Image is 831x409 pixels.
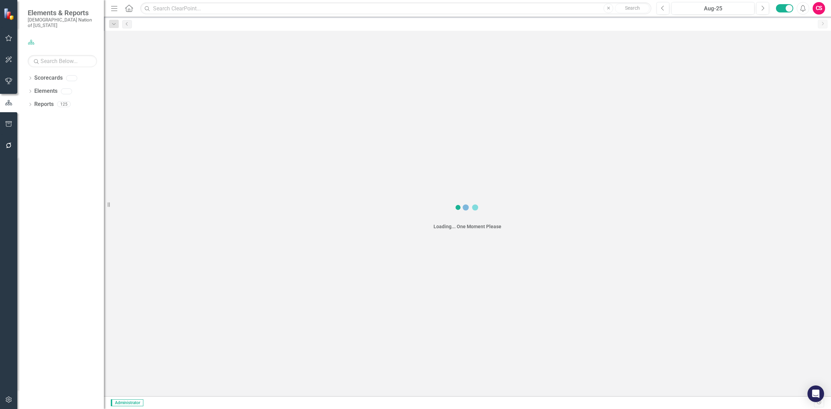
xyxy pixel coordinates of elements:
input: Search Below... [28,55,97,67]
img: ClearPoint Strategy [3,8,16,20]
div: Loading... One Moment Please [434,223,501,230]
button: Search [615,3,650,13]
div: Open Intercom Messenger [807,385,824,402]
div: 125 [57,101,71,107]
a: Scorecards [34,74,63,82]
a: Elements [34,87,57,95]
span: Administrator [111,399,143,406]
a: Reports [34,100,54,108]
button: Aug-25 [671,2,754,15]
span: Elements & Reports [28,9,97,17]
small: [DEMOGRAPHIC_DATA] Nation of [US_STATE] [28,17,97,28]
span: Search [625,5,640,11]
div: Aug-25 [674,5,752,13]
input: Search ClearPoint... [140,2,651,15]
button: CS [813,2,825,15]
